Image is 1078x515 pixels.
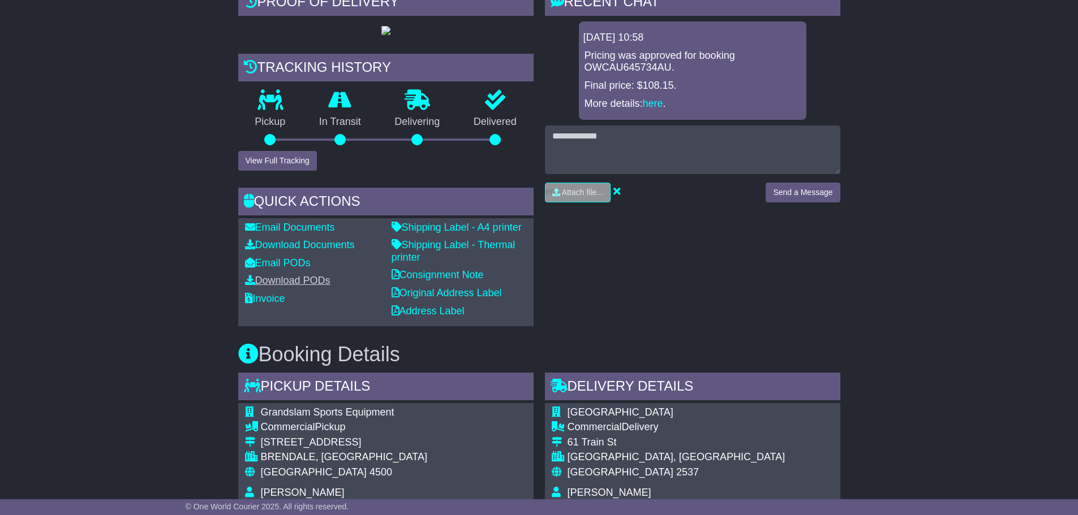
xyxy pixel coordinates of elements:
[238,343,840,366] h3: Booking Details
[392,305,465,317] a: Address Label
[392,222,522,233] a: Shipping Label - A4 printer
[370,466,392,478] span: 4500
[643,98,663,109] a: here
[585,50,801,74] p: Pricing was approved for booking OWCAU645734AU.
[568,406,673,418] span: [GEOGRAPHIC_DATA]
[568,421,785,434] div: Delivery
[186,502,349,511] span: © One World Courier 2025. All rights reserved.
[261,487,345,498] span: [PERSON_NAME]
[392,269,484,280] a: Consignment Note
[245,222,335,233] a: Email Documents
[676,466,699,478] span: 2537
[261,406,394,418] span: Grandslam Sports Equipment
[568,436,785,449] div: 61 Train St
[238,188,534,218] div: Quick Actions
[261,466,367,478] span: [GEOGRAPHIC_DATA]
[238,151,317,171] button: View Full Tracking
[457,116,534,128] p: Delivered
[392,287,502,298] a: Original Address Label
[238,116,303,128] p: Pickup
[238,373,534,403] div: Pickup Details
[238,54,534,84] div: Tracking history
[766,183,840,202] button: Send a Message
[585,98,801,110] p: More details: .
[381,26,390,35] img: GetPodImage
[245,257,311,269] a: Email PODs
[585,80,801,92] p: Final price: $108.15.
[378,116,457,128] p: Delivering
[568,421,622,432] span: Commercial
[583,32,802,44] div: [DATE] 10:58
[568,451,785,464] div: [GEOGRAPHIC_DATA], [GEOGRAPHIC_DATA]
[261,451,433,464] div: BRENDALE, [GEOGRAPHIC_DATA]
[245,293,285,304] a: Invoice
[392,239,516,263] a: Shipping Label - Thermal printer
[568,487,651,498] span: [PERSON_NAME]
[545,373,840,403] div: Delivery Details
[261,421,433,434] div: Pickup
[261,436,433,449] div: [STREET_ADDRESS]
[302,116,378,128] p: In Transit
[245,239,355,250] a: Download Documents
[261,421,315,432] span: Commercial
[245,275,330,286] a: Download PODs
[568,466,673,478] span: [GEOGRAPHIC_DATA]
